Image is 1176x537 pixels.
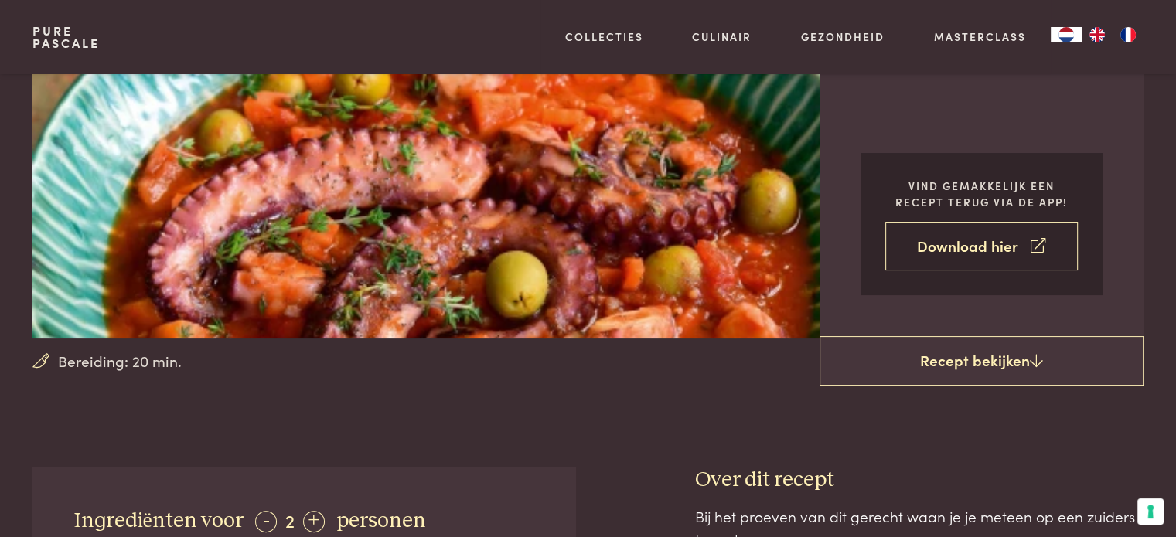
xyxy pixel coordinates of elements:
[1137,498,1164,525] button: Uw voorkeuren voor toestemming voor trackingtechnologieën
[1113,27,1144,42] a: FR
[801,29,885,45] a: Gezondheid
[58,350,182,372] span: Bereiding: 20 min.
[695,467,1144,494] h3: Over dit recept
[285,507,295,532] span: 2
[1051,27,1082,42] div: Language
[1082,27,1144,42] ul: Language list
[1082,27,1113,42] a: EN
[32,25,100,49] a: PurePascale
[692,29,752,45] a: Culinair
[1051,27,1082,42] a: NL
[820,336,1144,386] a: Recept bekijken
[336,510,426,532] span: personen
[565,29,643,45] a: Collecties
[74,510,244,532] span: Ingrediënten voor
[1051,27,1144,42] aside: Language selected: Nederlands
[255,511,277,532] div: -
[934,29,1026,45] a: Masterclass
[885,222,1078,270] a: Download hier
[885,178,1078,209] p: Vind gemakkelijk een recept terug via de app!
[303,511,325,532] div: +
